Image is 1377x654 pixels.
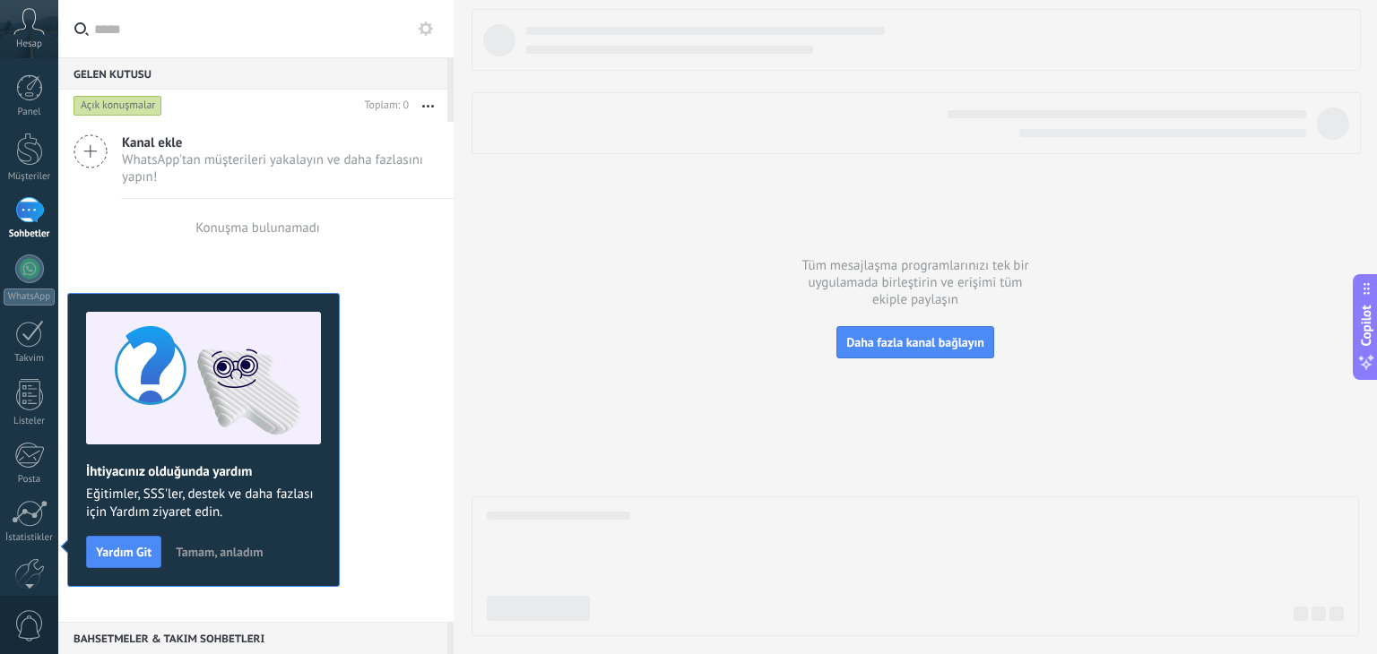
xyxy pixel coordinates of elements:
[176,546,263,558] span: Tamam, anladım
[4,228,56,240] div: Sohbetler
[4,416,56,427] div: Listeler
[122,134,438,151] span: Kanal ekle
[58,57,447,90] div: Gelen Kutusu
[122,151,438,185] span: WhatsApp'tan müşterileri yakalayın ve daha fazlasını yapın!
[1357,305,1375,347] span: Copilot
[4,532,56,544] div: İstatistikler
[168,538,271,565] button: Tamam, anladım
[357,97,409,115] div: Toplam: 0
[4,353,56,365] div: Takvim
[16,39,42,50] span: Hesap
[409,90,447,122] button: Daha fazla
[836,326,994,358] button: Daha fazla kanal bağlayın
[74,95,162,116] div: Açık konuşmalar
[195,219,320,237] div: Konuşma bulunamadı
[4,171,56,183] div: Müşteriler
[86,536,161,568] button: Yardım Git
[846,334,984,350] span: Daha fazla kanal bağlayın
[58,622,447,654] div: Bahsetmeler & Takım sohbetleri
[86,486,321,521] span: Eğitimler, SSS'ler, destek ve daha fazlası için Yardım ziyaret edin.
[4,474,56,486] div: Posta
[4,107,56,118] div: Panel
[4,288,55,305] div: WhatsApp
[86,463,321,480] h2: İhtiyacınız olduğunda yardım
[96,546,152,558] span: Yardım Git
